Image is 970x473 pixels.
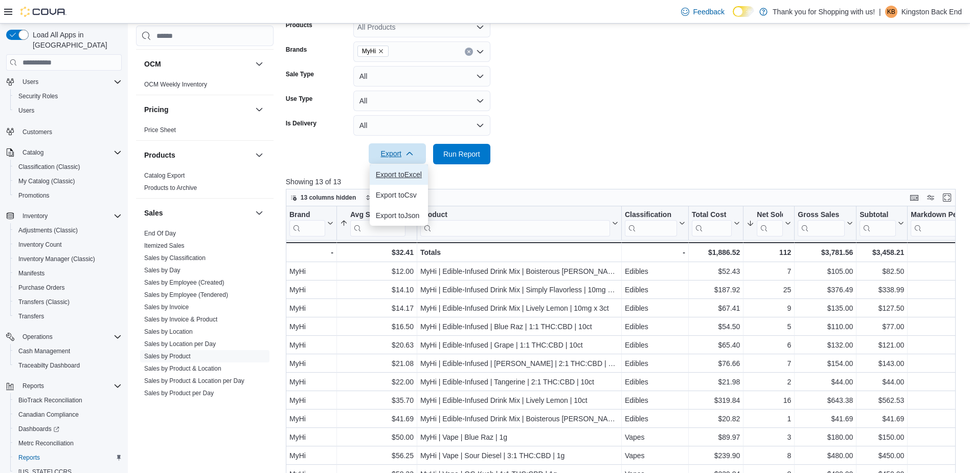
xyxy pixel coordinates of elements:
[747,246,791,259] div: 112
[10,422,126,436] a: Dashboards
[692,210,740,236] button: Total Cost
[370,185,428,205] button: Export toCsv
[14,175,122,187] span: My Catalog (Classic)
[289,210,325,236] div: Brand
[22,128,52,136] span: Customers
[144,340,216,348] span: Sales by Location per Day
[798,210,853,236] button: Gross Sales
[625,357,685,370] div: Edibles
[353,66,490,87] button: All
[289,210,333,236] button: Brand
[18,380,48,392] button: Reports
[692,376,740,388] div: $21.98
[420,246,618,259] div: Totals
[18,210,122,222] span: Inventory
[860,339,904,351] div: $121.00
[10,238,126,252] button: Inventory Count
[860,210,904,236] button: Subtotal
[625,246,685,259] div: -
[2,124,126,139] button: Customers
[10,266,126,281] button: Manifests
[625,320,685,333] div: Edibles
[14,90,62,102] a: Security Roles
[136,169,274,198] div: Products
[677,2,729,22] a: Feedback
[144,126,176,134] span: Price Sheet
[14,394,122,406] span: BioTrack Reconciliation
[10,436,126,450] button: Metrc Reconciliation
[253,149,265,161] button: Products
[476,23,484,31] button: Open list of options
[692,246,740,259] div: $1,886.52
[10,174,126,188] button: My Catalog (Classic)
[2,75,126,89] button: Users
[14,451,122,464] span: Reports
[144,172,185,179] a: Catalog Export
[18,126,56,138] a: Customers
[420,339,618,351] div: MyHi | Edible-Infused | Grape | 1:1 THC:CBD | 10ct
[18,454,40,462] span: Reports
[144,59,251,69] button: OCM
[18,76,122,88] span: Users
[18,177,75,185] span: My Catalog (Classic)
[924,191,937,204] button: Display options
[144,150,175,160] h3: Products
[14,189,54,202] a: Promotions
[18,146,48,159] button: Catalog
[144,104,251,115] button: Pricing
[860,265,904,277] div: $82.50
[144,254,206,262] a: Sales by Classification
[144,390,214,397] a: Sales by Product per Day
[340,339,414,351] div: $20.63
[10,281,126,295] button: Purchase Orders
[144,365,221,372] a: Sales by Product & Location
[860,210,896,236] div: Subtotal
[340,320,414,333] div: $16.50
[692,339,740,351] div: $65.40
[136,227,274,403] div: Sales
[14,345,122,357] span: Cash Management
[860,320,904,333] div: $77.00
[860,302,904,314] div: $127.50
[289,357,333,370] div: MyHi
[14,310,48,322] a: Transfers
[144,328,193,336] span: Sales by Location
[10,393,126,407] button: BioTrack Reconciliation
[18,191,50,200] span: Promotions
[14,282,69,294] a: Purchase Orders
[353,91,490,111] button: All
[144,291,228,299] span: Sales by Employee (Tendered)
[144,184,197,191] a: Products to Archive
[18,347,70,355] span: Cash Management
[625,302,685,314] div: Edibles
[18,241,62,249] span: Inventory Count
[14,408,83,421] a: Canadian Compliance
[340,265,414,277] div: $12.00
[693,7,725,17] span: Feedback
[10,358,126,373] button: Traceabilty Dashboard
[14,394,86,406] a: BioTrack Reconciliation
[136,78,274,95] div: OCM
[10,252,126,266] button: Inventory Manager (Classic)
[144,229,176,238] span: End Of Day
[376,170,422,179] span: Export to Excel
[879,6,881,18] p: |
[144,150,251,160] button: Products
[798,376,853,388] div: $44.00
[144,267,181,274] a: Sales by Day
[253,58,265,70] button: OCM
[14,423,63,435] a: Dashboards
[286,191,360,204] button: 13 columns hidden
[144,208,163,218] h3: Sales
[747,376,791,388] div: 2
[144,304,189,311] a: Sales by Invoice
[362,46,376,56] span: MyHi
[144,279,224,286] a: Sales by Employee (Created)
[885,6,897,18] div: Kingston Back End
[798,265,853,277] div: $105.00
[625,210,677,220] div: Classification
[289,265,333,277] div: MyHi
[340,357,414,370] div: $21.08
[747,302,791,314] div: 9
[10,188,126,203] button: Promotions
